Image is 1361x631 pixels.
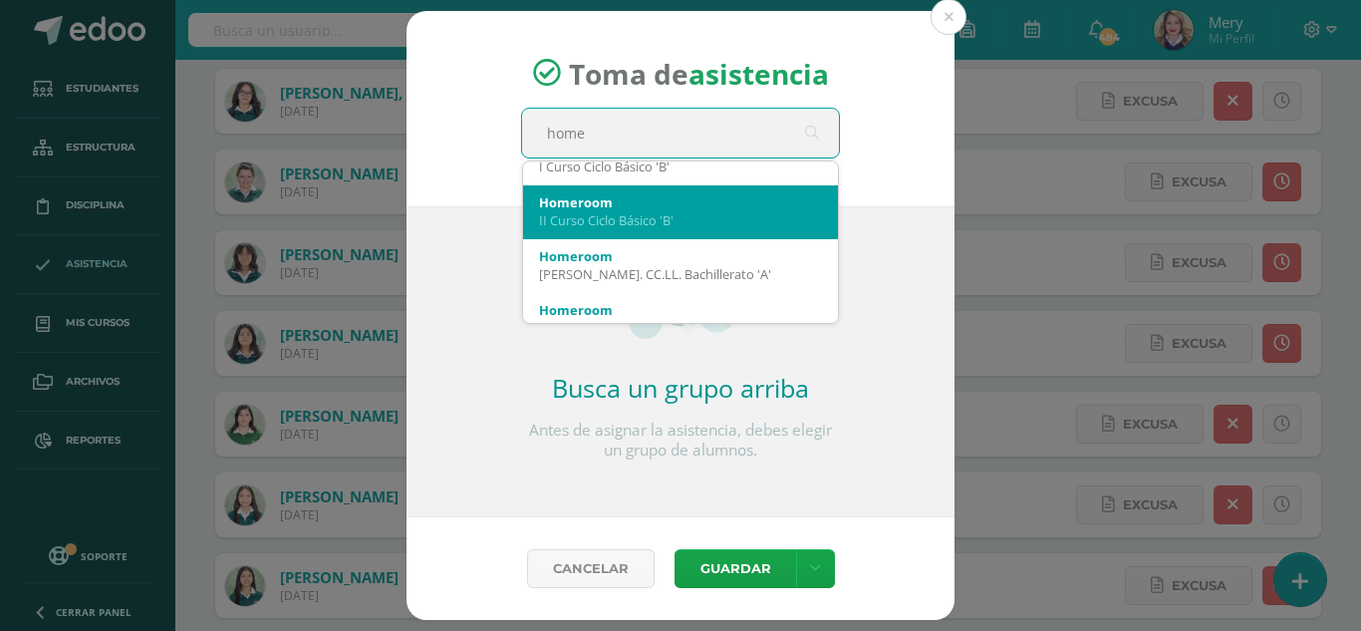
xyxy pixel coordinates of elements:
input: Busca un grado o sección aquí... [522,109,839,158]
div: Homeroom [539,301,822,319]
h2: Busca un grupo arriba [521,371,840,405]
p: Antes de asignar la asistencia, debes elegir un grupo de alumnos. [521,421,840,461]
strong: asistencia [688,54,829,92]
a: Cancelar [527,549,655,588]
div: I Curso Ciclo Básico 'B' [539,158,822,175]
span: Toma de [569,54,829,92]
div: Homeroom [539,193,822,211]
div: II Curso Ciclo Básico 'B' [539,211,822,229]
div: [PERSON_NAME]. CC.LL. Bachillerato 'A' [539,265,822,283]
div: [PERSON_NAME]. CC.LL. Bachillerato 'B' [539,319,822,337]
div: Homeroom [539,247,822,265]
button: Guardar [675,549,796,588]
